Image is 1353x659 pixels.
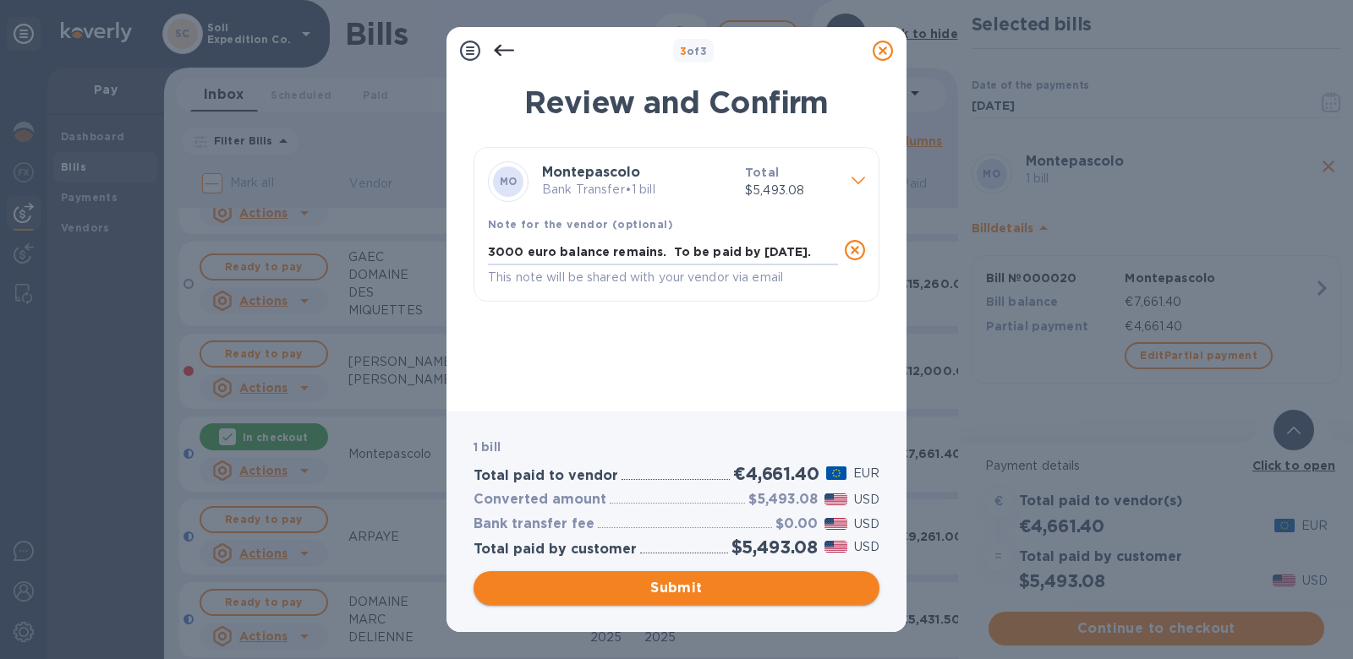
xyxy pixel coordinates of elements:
img: USD [824,541,847,553]
p: USD [854,538,879,556]
img: USD [824,518,847,530]
p: $5,493.08 [745,182,838,199]
button: Submit [474,571,879,605]
span: Submit [487,578,866,598]
p: USD [854,491,879,509]
b: MO [500,175,518,188]
b: 1 bill [474,440,501,454]
h3: $5,493.08 [748,492,818,508]
p: USD [854,515,879,533]
h2: €4,661.40 [733,463,819,484]
h1: Review and Confirm [474,84,879,120]
p: This note will be shared with your vendor via email [488,268,838,287]
b: Total [745,166,779,179]
div: MOMontepascoloBank Transfer•1 billTotal$5,493.08Note for the vendor (optional)3000 euro balance r... [488,161,865,287]
h3: Converted amount [474,492,606,508]
h3: Total paid to vendor [474,468,618,484]
b: of 3 [680,45,708,57]
textarea: 3000 euro balance remains. To be paid by [DATE]. [488,245,838,259]
h3: Bank transfer fee [474,516,594,532]
p: EUR [853,465,879,482]
img: USD [824,493,847,505]
h2: $5,493.08 [731,536,818,558]
h3: $0.00 [775,516,818,532]
b: Montepascolo [542,164,640,180]
h3: Total paid by customer [474,542,637,558]
span: 3 [680,45,687,57]
b: Note for the vendor (optional) [488,218,673,231]
p: Bank Transfer • 1 bill [542,181,731,199]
